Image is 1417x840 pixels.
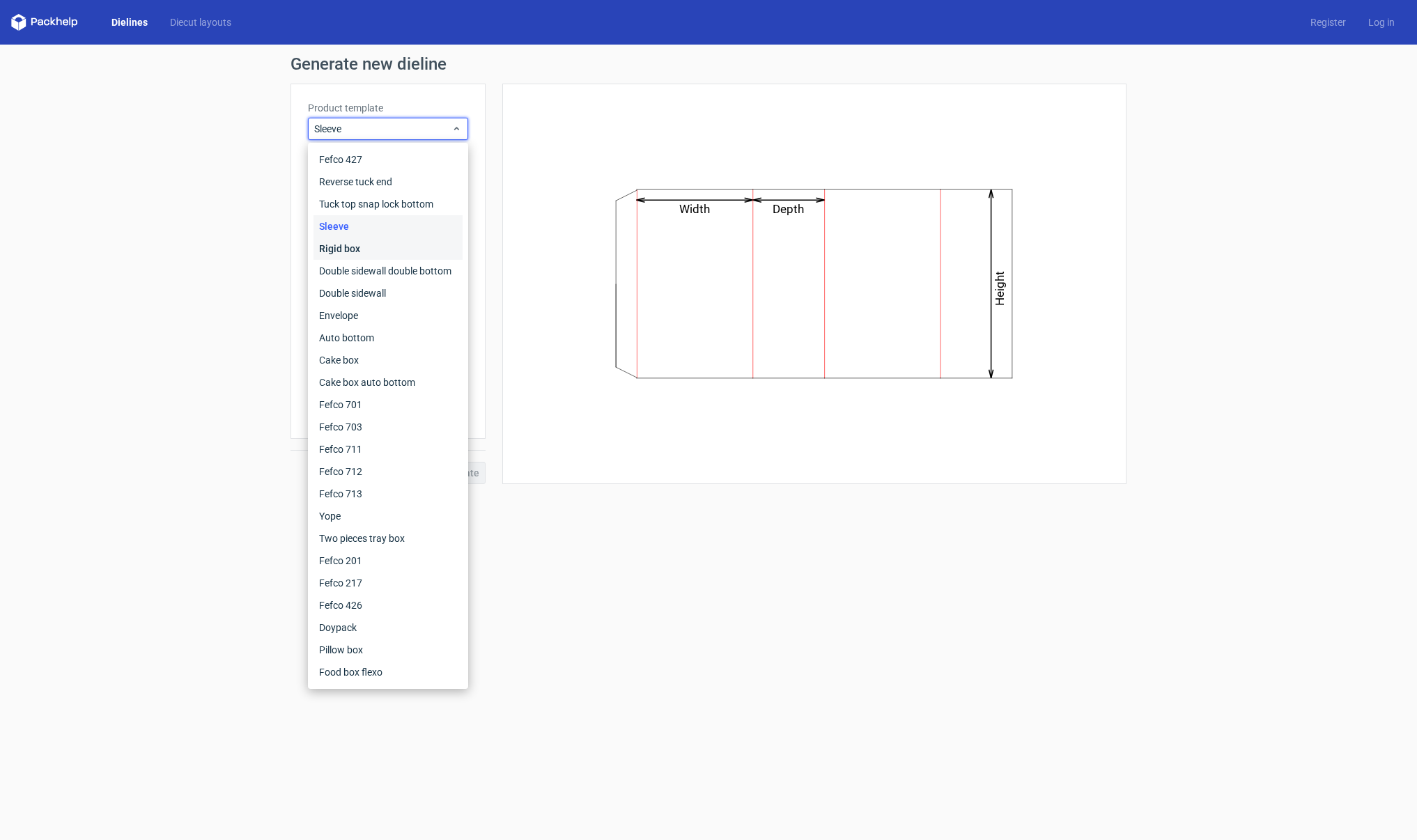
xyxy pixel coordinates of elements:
[313,639,463,661] div: Pillow box
[313,193,463,215] div: Tuck top snap lock bottom
[313,505,463,527] div: Yope
[1299,15,1357,29] a: Register
[313,483,463,505] div: Fefco 713
[313,572,463,594] div: Fefco 217
[313,661,463,683] div: Food box flexo
[313,594,463,616] div: Fefco 426
[773,202,805,216] text: Depth
[313,238,463,260] div: Rigid box
[1357,15,1406,29] a: Log in
[313,416,463,438] div: Fefco 703
[313,215,463,238] div: Sleeve
[313,171,463,193] div: Reverse tuck end
[313,282,463,304] div: Double sidewall
[993,271,1007,306] text: Height
[313,550,463,572] div: Fefco 201
[291,56,1126,72] h1: Generate new dieline
[313,616,463,639] div: Doypack
[313,327,463,349] div: Auto bottom
[313,438,463,460] div: Fefco 711
[313,460,463,483] div: Fefco 712
[314,122,451,136] span: Sleeve
[313,371,463,394] div: Cake box auto bottom
[680,202,711,216] text: Width
[313,349,463,371] div: Cake box
[308,101,468,115] label: Product template
[313,527,463,550] div: Two pieces tray box
[313,394,463,416] div: Fefco 701
[159,15,242,29] a: Diecut layouts
[313,304,463,327] div: Envelope
[313,260,463,282] div: Double sidewall double bottom
[313,148,463,171] div: Fefco 427
[100,15,159,29] a: Dielines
